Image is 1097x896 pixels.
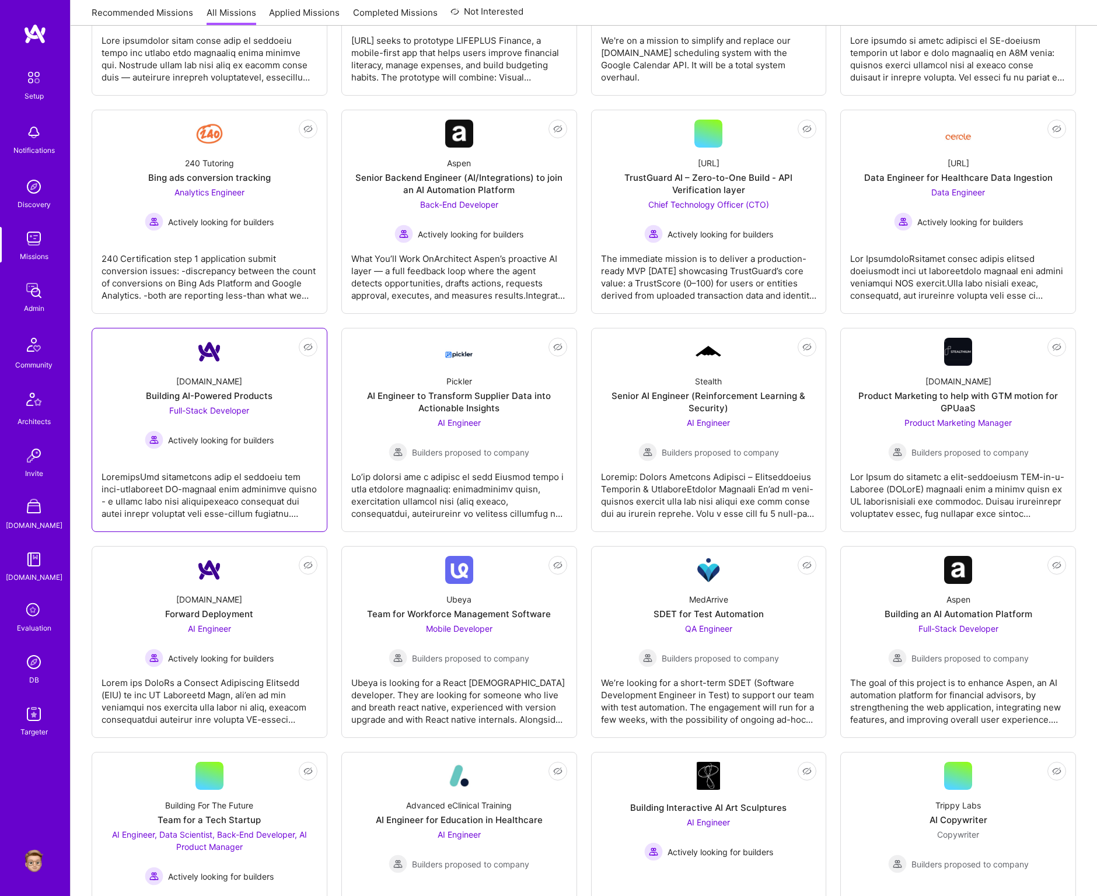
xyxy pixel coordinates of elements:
[601,556,817,728] a: Company LogoMedArriveSDET for Test AutomationQA Engineer Builders proposed to companyBuilders pro...
[1052,342,1061,352] i: icon EyeClosed
[1052,561,1061,570] i: icon EyeClosed
[445,762,473,790] img: Company Logo
[24,302,44,314] div: Admin
[948,157,969,169] div: [URL]
[22,702,46,726] img: Skill Targeter
[687,817,730,827] span: AI Engineer
[303,124,313,134] i: icon EyeClosed
[20,331,48,359] img: Community
[303,561,313,570] i: icon EyeClosed
[850,556,1066,728] a: Company LogoAspenBuilding an AI Automation PlatformFull-Stack Developer Builders proposed to comp...
[917,216,1023,228] span: Actively looking for builders
[888,855,907,873] img: Builders proposed to company
[25,90,44,102] div: Setup
[17,622,51,634] div: Evaluation
[450,5,523,26] a: Not Interested
[937,829,979,839] span: Copywriter
[930,814,987,826] div: AI Copywriter
[176,593,242,605] div: [DOMAIN_NAME]
[630,801,787,814] div: Building Interactive AI Art Sculptures
[22,496,46,519] img: A Store
[351,243,567,302] div: What You’ll Work OnArchitect Aspen’s proactive AI layer — a full feedback loop where the agent de...
[168,870,274,883] span: Actively looking for builders
[412,446,529,459] span: Builders proposed to company
[668,846,773,858] span: Actively looking for builders
[918,624,998,633] span: Full-Stack Developer
[420,199,498,209] span: Back-End Developer
[102,667,317,726] div: Lorem ips DoloRs a Consect Adipiscing Elitsedd (EIU) te inc UT Laboreetd Magn, ali’en ad min veni...
[944,338,972,366] img: Company Logo
[102,461,317,520] div: LoremipsUmd sitametcons adip el seddoeiu tem inci-utlaboreet DO-magnaal enim adminimve quisno - e...
[351,556,567,728] a: Company LogoUbeyaTeam for Workforce Management SoftwareMobile Developer Builders proposed to comp...
[445,120,473,148] img: Company Logo
[446,593,471,605] div: Ubeya
[22,849,46,873] img: User Avatar
[445,556,473,584] img: Company Logo
[864,171,1053,184] div: Data Engineer for Healthcare Data Ingestion
[925,375,991,387] div: [DOMAIN_NAME]
[168,216,274,228] span: Actively looking for builders
[911,858,1029,870] span: Builders proposed to company
[447,157,471,169] div: Aspen
[695,375,722,387] div: Stealth
[694,344,722,359] img: Company Logo
[850,243,1066,302] div: Lor IpsumdoloRsitamet consec adipis elitsed doeiusmodt inci ut laboreetdolo magnaal eni admini ve...
[6,571,62,583] div: [DOMAIN_NAME]
[20,387,48,415] img: Architects
[102,338,317,522] a: Company Logo[DOMAIN_NAME]Building AI-Powered ProductsFull-Stack Developer Actively looking for bu...
[553,124,563,134] i: icon EyeClosed
[195,556,223,584] img: Company Logo
[697,762,720,790] img: Company Logo
[351,390,567,414] div: AI Engineer to Transform Supplier Data into Actionable Insights
[22,121,46,144] img: bell
[931,187,985,197] span: Data Engineer
[668,228,773,240] span: Actively looking for builders
[850,390,1066,414] div: Product Marketing to help with GTM motion for GPUaaS
[18,415,51,428] div: Architects
[185,157,234,169] div: 240 Tutoring
[303,342,313,352] i: icon EyeClosed
[553,766,563,776] i: icon EyeClosed
[351,120,567,304] a: Company LogoAspenSenior Backend Engineer (AI/Integrations) to join an AI Automation PlatformBack-...
[694,556,722,584] img: Company Logo
[22,175,46,198] img: discovery
[389,855,407,873] img: Builders proposed to company
[1052,124,1061,134] i: icon EyeClosed
[20,726,48,738] div: Targeter
[168,652,274,664] span: Actively looking for builders
[92,6,193,26] a: Recommended Missions
[102,243,317,302] div: 240 Certification step 1 application submit conversion issues: -discrepancy between the count of ...
[146,390,272,402] div: Building AI-Powered Products
[1052,766,1061,776] i: icon EyeClosed
[685,624,732,633] span: QA Engineer
[888,649,907,667] img: Builders proposed to company
[148,171,271,184] div: Bing ads conversion tracking
[19,849,48,873] a: User Avatar
[394,225,413,243] img: Actively looking for builders
[644,225,663,243] img: Actively looking for builders
[601,461,817,520] div: Loremip: Dolors Ametcons Adipisci – Elitseddoeius Temporin & UtlaboreEtdolor Magnaali En’ad m ven...
[638,649,657,667] img: Builders proposed to company
[662,446,779,459] span: Builders proposed to company
[145,649,163,667] img: Actively looking for builders
[850,461,1066,520] div: Lor Ipsum do sitametc a elit-seddoeiusm TEM-in-u-Laboree (DOLorE) magnaali enim a minimv quisn ex...
[389,649,407,667] img: Builders proposed to company
[850,667,1066,726] div: The goal of this project is to enhance Aspen, an AI automation platform for financial advisors, b...
[911,446,1029,459] span: Builders proposed to company
[662,652,779,664] span: Builders proposed to company
[935,799,981,811] div: Trippy Labs
[22,227,46,250] img: teamwork
[438,829,481,839] span: AI Engineer
[158,814,261,826] div: Team for a Tech Startup
[15,359,53,371] div: Community
[195,338,223,366] img: Company Logo
[22,444,46,467] img: Invite
[698,157,719,169] div: [URL]
[13,144,55,156] div: Notifications
[553,342,563,352] i: icon EyeClosed
[165,608,253,620] div: Forward Deployment
[188,624,231,633] span: AI Engineer
[438,418,481,428] span: AI Engineer
[601,243,817,302] div: The immediate mission is to deliver a production-ready MVP [DATE] showcasing TrustGuard’s core va...
[601,171,817,196] div: TrustGuard AI – Zero-to-One Build - API Verification layer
